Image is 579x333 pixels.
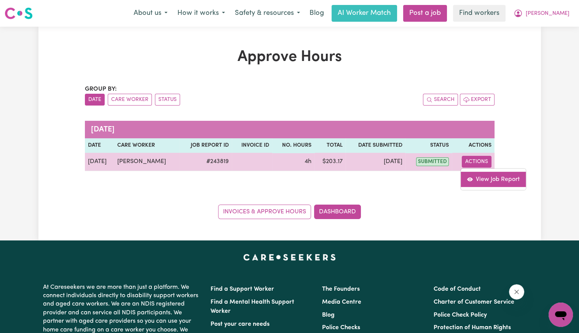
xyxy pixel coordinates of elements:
span: Group by: [85,86,117,92]
button: sort invoices by paid status [155,94,180,106]
th: Total [314,138,346,153]
button: Search [423,94,458,106]
a: Media Centre [322,299,361,305]
a: Protection of Human Rights [434,325,511,331]
a: Invoices & Approve Hours [218,205,311,219]
div: Actions [460,168,526,190]
th: Job Report ID [179,138,232,153]
th: Invoice ID [232,138,272,153]
button: About us [129,5,172,21]
a: Dashboard [314,205,361,219]
button: sort invoices by care worker [108,94,152,106]
a: Code of Conduct [434,286,481,292]
button: How it works [172,5,230,21]
td: [PERSON_NAME] [114,153,179,171]
td: [DATE] [85,153,114,171]
a: Post a job [403,5,447,22]
iframe: Close message [509,284,524,299]
th: Care worker [114,138,179,153]
h1: Approve Hours [85,48,494,66]
td: # 243819 [179,153,232,171]
span: Need any help? [5,5,46,11]
a: Find a Mental Health Support Worker [211,299,294,314]
a: Charter of Customer Service [434,299,514,305]
button: Export [460,94,494,106]
th: Actions [452,138,494,153]
th: No. Hours [272,138,314,153]
caption: [DATE] [85,121,494,138]
button: My Account [509,5,574,21]
a: Police Check Policy [434,312,487,318]
button: sort invoices by date [85,94,105,106]
a: View job report 243819 [461,171,526,187]
a: AI Worker Match [332,5,397,22]
iframe: Button to launch messaging window [549,303,573,327]
a: The Founders [322,286,360,292]
button: Safety & resources [230,5,305,21]
span: submitted [416,157,449,166]
th: Date [85,138,114,153]
a: Blog [305,5,329,22]
a: Find workers [453,5,506,22]
button: Actions [462,156,491,168]
td: [DATE] [346,153,405,171]
th: Date Submitted [346,138,405,153]
a: Police Checks [322,325,360,331]
a: Find a Support Worker [211,286,274,292]
th: Status [405,138,451,153]
td: $ 203.17 [314,153,346,171]
a: Careseekers logo [5,5,33,22]
a: Post your care needs [211,321,270,327]
img: Careseekers logo [5,6,33,20]
a: Blog [322,312,335,318]
a: Careseekers home page [243,254,336,260]
span: 4 hours [305,158,311,165]
span: [PERSON_NAME] [526,10,569,18]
